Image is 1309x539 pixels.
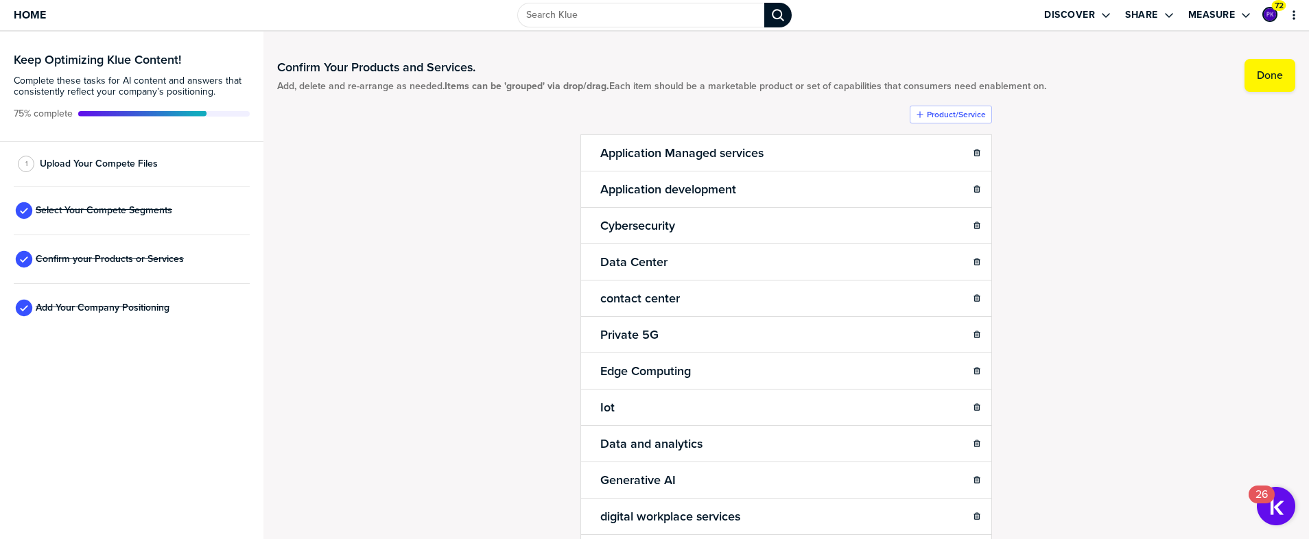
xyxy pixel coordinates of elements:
h1: Confirm Your Products and Services. [277,59,1046,75]
div: 26 [1255,494,1268,512]
li: Private 5G [580,316,992,353]
span: Confirm your Products or Services [36,254,184,265]
li: digital workplace services [580,498,992,535]
li: Generative AI [580,462,992,499]
h2: contact center [598,289,683,308]
li: Application development [580,171,992,208]
label: Product/Service [927,109,986,120]
span: Add, delete and re-arrange as needed. Each item should be a marketable product or set of capabili... [277,81,1046,92]
span: Add Your Company Positioning [36,302,169,313]
h2: Data and analytics [598,434,705,453]
a: Edit Profile [1261,5,1279,23]
label: Measure [1188,9,1236,21]
h2: Edge Computing [598,361,694,381]
li: Cybersecurity [580,207,992,244]
span: Complete these tasks for AI content and answers that consistently reflect your company’s position... [14,75,250,97]
label: Discover [1044,9,1095,21]
button: Done [1245,59,1295,92]
h2: Iot [598,398,617,417]
span: Home [14,9,46,21]
div: Priya Khemka [1262,7,1277,22]
strong: Items can be 'grouped' via drop/drag. [445,79,609,93]
li: Edge Computing [580,352,992,390]
div: Search Klue [764,3,792,27]
li: Iot [580,389,992,426]
li: contact center [580,280,992,317]
h2: Data Center [598,252,670,272]
span: Upload Your Compete Files [40,158,158,169]
li: Data and analytics [580,425,992,462]
button: Product/Service [910,106,992,123]
h2: Cybersecurity [598,216,678,235]
span: 72 [1275,1,1284,11]
span: Select Your Compete Segments [36,205,172,216]
input: Search Klue [517,3,764,27]
li: Data Center [580,243,992,280]
h2: Private 5G [598,325,661,344]
h2: Generative AI [598,470,679,490]
h2: Application Managed services [598,143,766,163]
h2: digital workplace services [598,507,743,526]
h2: Application development [598,180,739,199]
label: Share [1125,9,1158,21]
img: 70a5a09408db7d88031b797ba49108c1-sml.png [1264,8,1276,21]
h3: Keep Optimizing Klue Content! [14,53,250,66]
label: Done [1257,69,1283,82]
span: Active [14,108,73,119]
button: Open Resource Center, 26 new notifications [1257,487,1295,525]
span: 1 [25,158,27,169]
li: Application Managed services [580,134,992,171]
